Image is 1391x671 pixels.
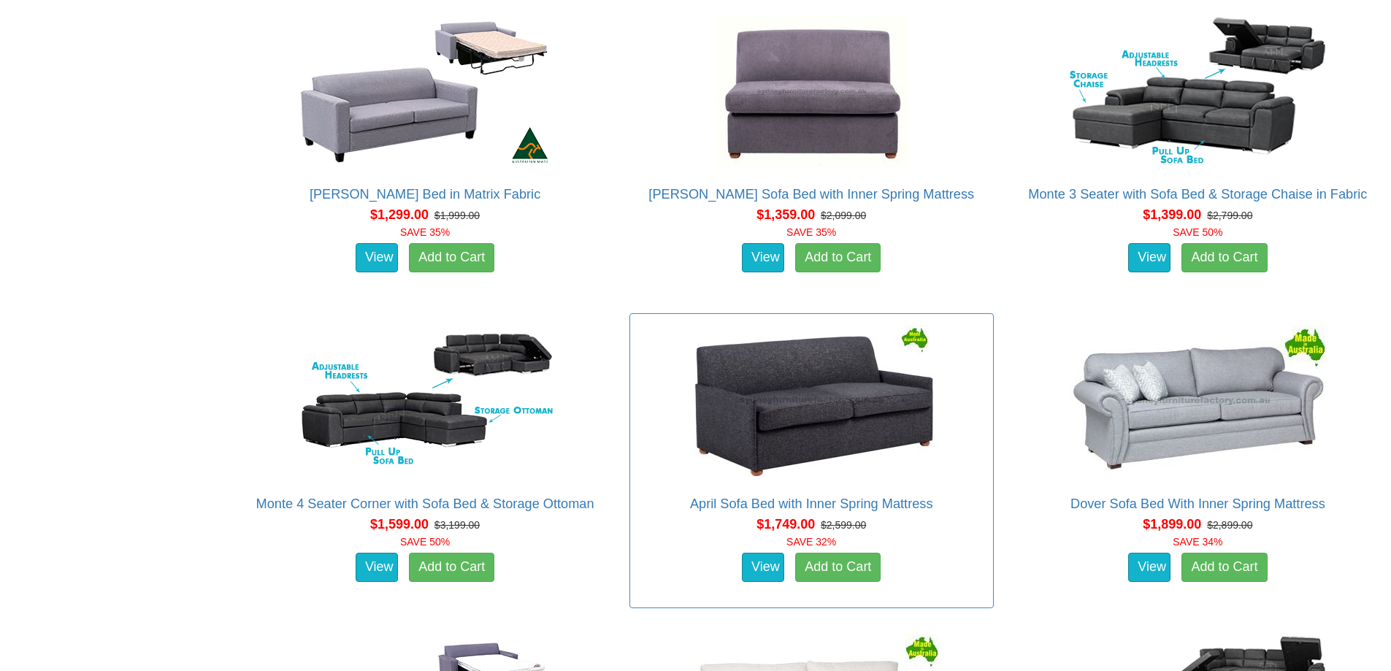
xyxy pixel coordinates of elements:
[409,243,494,272] a: Add to Cart
[1181,553,1267,582] a: Add to Cart
[1066,321,1329,482] img: Dover Sofa Bed With Inner Spring Mattress
[409,553,494,582] a: Add to Cart
[1173,226,1222,238] font: SAVE 50%
[742,243,784,272] a: View
[786,536,836,548] font: SAVE 32%
[1143,207,1201,222] span: $1,399.00
[1070,496,1325,511] a: Dover Sofa Bed With Inner Spring Mattress
[690,496,933,511] a: April Sofa Bed with Inner Spring Mattress
[786,226,836,238] font: SAVE 35%
[795,553,881,582] a: Add to Cart
[1128,243,1170,272] a: View
[310,187,540,202] a: [PERSON_NAME] Bed in Matrix Fabric
[294,12,556,172] img: Emily Sofa Bed in Matrix Fabric
[294,321,556,482] img: Monte 4 Seater Corner with Sofa Bed & Storage Ottoman
[795,243,881,272] a: Add to Cart
[1207,519,1252,531] del: $2,899.00
[1207,210,1252,221] del: $2,799.00
[1028,187,1367,202] a: Monte 3 Seater with Sofa Bed & Storage Chaise in Fabric
[1066,12,1329,172] img: Monte 3 Seater with Sofa Bed & Storage Chaise in Fabric
[648,187,974,202] a: [PERSON_NAME] Sofa Bed with Inner Spring Mattress
[1143,517,1201,532] span: $1,899.00
[400,536,450,548] font: SAVE 50%
[742,553,784,582] a: View
[680,321,943,482] img: April Sofa Bed with Inner Spring Mattress
[370,207,429,222] span: $1,299.00
[400,226,450,238] font: SAVE 35%
[1181,243,1267,272] a: Add to Cart
[356,553,398,582] a: View
[370,517,429,532] span: $1,599.00
[1128,553,1170,582] a: View
[756,517,815,532] span: $1,749.00
[256,496,594,511] a: Monte 4 Seater Corner with Sofa Bed & Storage Ottoman
[356,243,398,272] a: View
[1173,536,1222,548] font: SAVE 34%
[434,210,480,221] del: $1,999.00
[434,519,480,531] del: $3,199.00
[821,210,866,221] del: $2,099.00
[756,207,815,222] span: $1,359.00
[680,12,943,172] img: Cleo Sofa Bed with Inner Spring Mattress
[821,519,866,531] del: $2,599.00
